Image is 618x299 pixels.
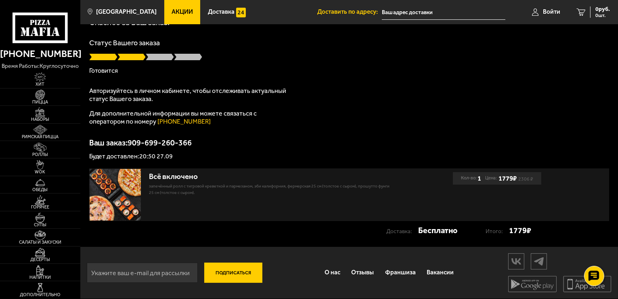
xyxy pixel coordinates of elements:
[89,109,291,126] p: Для дополнительной информации вы можете связаться с оператором по номеру
[89,39,610,46] p: Статус Вашего заказа
[386,225,418,238] p: Доставка:
[236,8,246,17] img: 15daf4d41897b9f0e9f617042186c801.svg
[382,5,505,20] input: Ваш адрес доставки
[595,6,610,12] span: 0 руб.
[158,118,211,125] a: [PHONE_NUMBER]
[518,177,533,181] s: 2306 ₽
[499,174,517,182] b: 1779 ₽
[531,254,547,268] img: tg
[89,67,610,74] p: Готовится
[346,262,380,283] a: Отзывы
[418,224,457,237] strong: Бесплатно
[89,139,610,147] p: Ваш заказ: 909-699-260-366
[89,18,610,26] h1: Спасибо за Ваш заказ!
[595,13,610,18] span: 0 шт.
[509,224,531,237] strong: 1779 ₽
[319,262,346,283] a: О нас
[208,9,235,15] span: Доставка
[87,263,198,283] input: Укажите ваш e-mail для рассылки
[461,172,481,185] div: Кол-во:
[96,9,157,15] span: [GEOGRAPHIC_DATA]
[149,172,393,181] div: Всё включено
[478,172,481,185] b: 1
[149,183,393,196] p: Запечённый ролл с тигровой креветкой и пармезаном, Эби Калифорния, Фермерская 25 см (толстое с сы...
[317,9,382,15] span: Доставить по адресу:
[486,225,509,238] p: Итого:
[379,262,421,283] a: Франшиза
[89,153,610,160] p: Будет доставлен: 20:50 27.09
[204,263,262,283] button: Подписаться
[543,9,560,15] span: Войти
[509,254,524,268] img: vk
[89,87,291,103] p: Авторизуйтесь в личном кабинете, чтобы отслеживать актуальный статус Вашего заказа.
[421,262,460,283] a: Вакансии
[172,9,193,15] span: Акции
[485,172,497,185] span: Цена:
